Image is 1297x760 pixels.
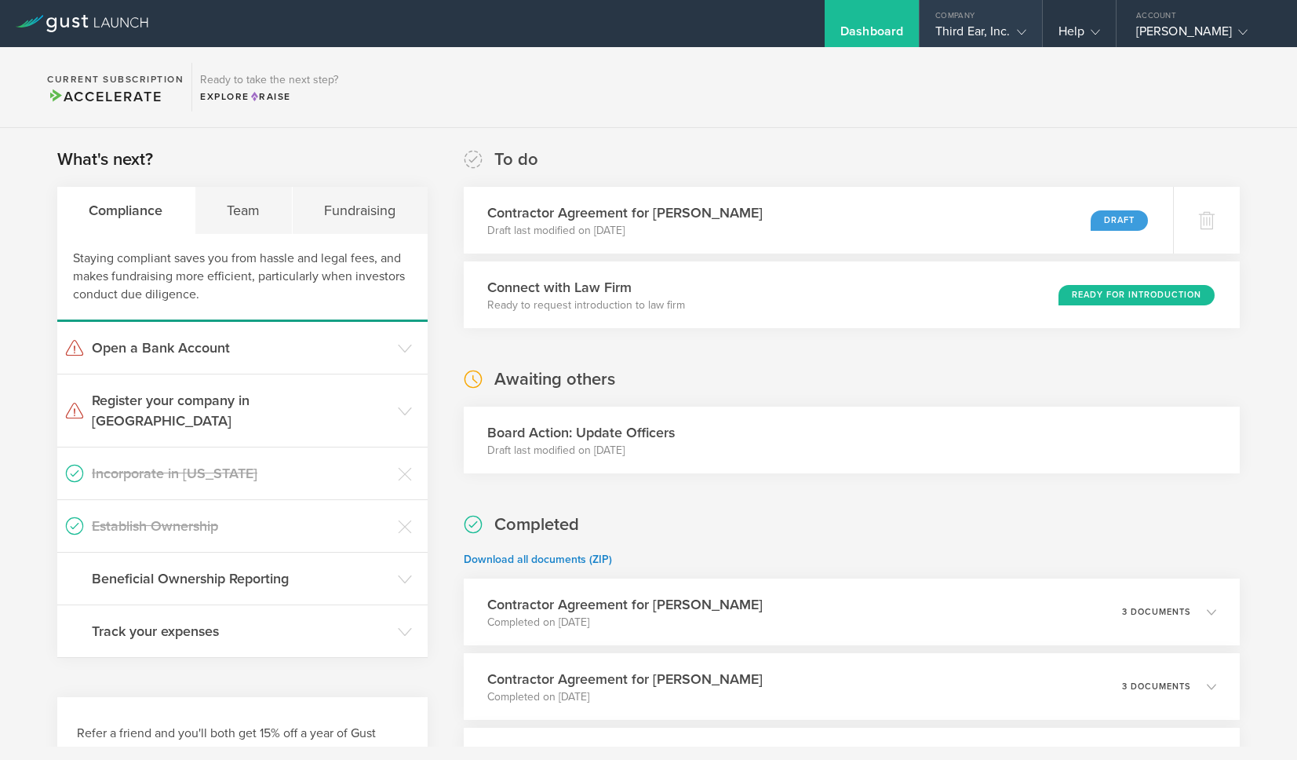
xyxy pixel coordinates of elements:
p: Ready to request introduction to law firm [487,298,685,313]
h3: Incorporate in [US_STATE] [92,463,390,484]
p: 3 documents [1122,608,1191,616]
h2: To do [494,148,538,171]
div: Third Ear, Inc. [935,24,1026,47]
div: Draft [1091,210,1148,231]
p: Draft last modified on [DATE] [487,443,675,459]
div: Dashboard [840,24,903,47]
p: 3 documents [1122,682,1191,691]
div: Contractor Agreement for [PERSON_NAME]Draft last modified on [DATE]Draft [464,187,1173,254]
p: Draft last modified on [DATE] [487,223,763,239]
div: Fundraising [293,187,428,234]
div: Staying compliant saves you from hassle and legal fees, and makes fundraising more efficient, par... [57,234,428,322]
h2: What's next? [57,148,153,171]
iframe: Chat Widget [1219,685,1297,760]
h3: Contractor Agreement for [PERSON_NAME] [487,669,763,689]
h3: Connect with Law Firm [487,277,685,298]
h3: Beneficial Ownership Reporting [92,568,390,589]
p: Completed on [DATE] [487,615,763,630]
div: Compliance [57,187,195,234]
span: Accelerate [47,88,162,105]
h3: Establish Ownership [92,516,390,536]
div: Explore [200,90,338,104]
h3: Register your company in [GEOGRAPHIC_DATA] [92,390,390,431]
h2: Completed [494,513,579,536]
h3: Open a Bank Account [92,338,390,358]
div: Connect with Law FirmReady to request introduction to law firmReady for Introduction [464,261,1240,328]
a: Download all documents (ZIP) [464,553,612,566]
div: Ready for Introduction [1058,285,1215,305]
h3: Board Action: Update Officers [487,422,675,443]
h2: Current Subscription [47,75,184,84]
h3: Contractor Agreement for [PERSON_NAME] [487,203,763,223]
div: Ready to take the next step?ExploreRaise [191,63,346,111]
span: Raise [250,91,291,102]
div: Help [1058,24,1100,47]
h2: Awaiting others [494,368,615,391]
h3: Ready to take the next step? [200,75,338,86]
div: [PERSON_NAME] [1136,24,1270,47]
p: Completed on [DATE] [487,689,763,705]
h3: Track your expenses [92,621,390,641]
div: Team [195,187,293,234]
h3: Contractor Agreement for [PERSON_NAME] [487,594,763,615]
